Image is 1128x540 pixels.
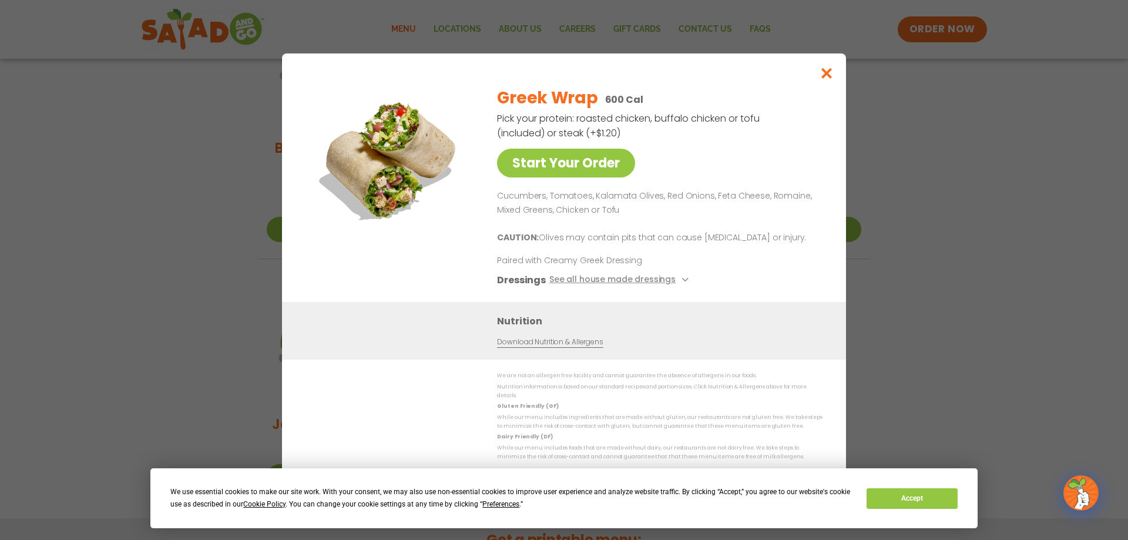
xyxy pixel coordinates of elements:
[497,403,558,410] strong: Gluten Friendly (GF)
[497,314,828,328] h3: Nutrition
[482,500,519,508] span: Preferences
[497,443,822,461] p: While our menu includes foods that are made without dairy, our restaurants are not dairy free. We...
[497,273,546,287] h3: Dressings
[497,371,822,380] p: We are not an allergen free facility and cannot guarantee the absence of allergens in our foods.
[867,488,957,509] button: Accept
[1065,477,1097,509] img: wpChatIcon
[497,337,603,348] a: Download Nutrition & Allergens
[497,189,818,217] p: Cucumbers, Tomatoes, Kalamata Olives, Red Onions, Feta Cheese, Romaine, Mixed Greens, Chicken or ...
[497,254,714,267] p: Paired with Creamy Greek Dressing
[150,468,978,528] div: Cookie Consent Prompt
[605,92,643,107] p: 600 Cal
[243,500,286,508] span: Cookie Policy
[497,383,822,401] p: Nutrition information is based on our standard recipes and portion sizes. Click Nutrition & Aller...
[497,231,818,245] p: Olives may contain pits that can cause [MEDICAL_DATA] or injury.
[308,77,473,242] img: Featured product photo for Greek Wrap
[497,433,552,440] strong: Dairy Friendly (DF)
[497,149,635,177] a: Start Your Order
[497,413,822,431] p: While our menu includes ingredients that are made without gluten, our restaurants are not gluten ...
[808,53,846,93] button: Close modal
[170,486,852,511] div: We use essential cookies to make our site work. With your consent, we may also use non-essential ...
[497,111,761,140] p: Pick your protein: roasted chicken, buffalo chicken or tofu (included) or steak (+$1.20)
[549,273,692,287] button: See all house made dressings
[497,86,597,110] h2: Greek Wrap
[497,232,539,243] b: CAUTION:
